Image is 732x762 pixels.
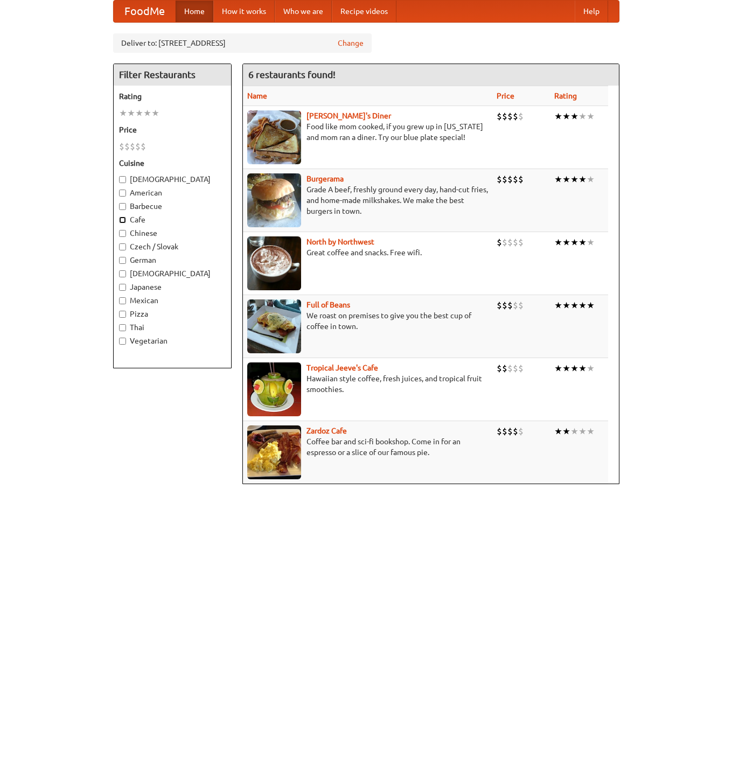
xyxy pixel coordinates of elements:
[119,214,226,225] label: Cafe
[247,110,301,164] img: sallys.jpg
[518,110,524,122] li: $
[247,373,488,395] p: Hawaiian style coffee, fresh juices, and tropical fruit smoothies.
[247,425,301,479] img: zardoz.jpg
[497,173,502,185] li: $
[119,187,226,198] label: American
[502,299,507,311] li: $
[119,322,226,333] label: Thai
[518,236,524,248] li: $
[507,425,513,437] li: $
[518,425,524,437] li: $
[119,176,126,183] input: [DEMOGRAPHIC_DATA]
[570,425,578,437] li: ★
[119,295,226,306] label: Mexican
[119,255,226,265] label: German
[306,174,344,183] a: Burgerama
[570,110,578,122] li: ★
[513,362,518,374] li: $
[119,335,226,346] label: Vegetarian
[507,173,513,185] li: $
[578,173,587,185] li: ★
[507,362,513,374] li: $
[502,425,507,437] li: $
[513,425,518,437] li: $
[587,173,595,185] li: ★
[143,107,151,119] li: ★
[502,110,507,122] li: $
[562,110,570,122] li: ★
[587,425,595,437] li: ★
[513,299,518,311] li: $
[119,174,226,185] label: [DEMOGRAPHIC_DATA]
[578,362,587,374] li: ★
[114,64,231,86] h4: Filter Restaurants
[497,236,502,248] li: $
[562,299,570,311] li: ★
[247,173,301,227] img: burgerama.jpg
[575,1,608,22] a: Help
[119,282,226,292] label: Japanese
[119,203,126,210] input: Barbecue
[306,363,378,372] a: Tropical Jeeve's Cafe
[554,299,562,311] li: ★
[502,362,507,374] li: $
[151,107,159,119] li: ★
[247,184,488,216] p: Grade A beef, freshly ground every day, hand-cut fries, and home-made milkshakes. We make the bes...
[518,299,524,311] li: $
[119,241,226,252] label: Czech / Slovak
[578,110,587,122] li: ★
[275,1,332,22] a: Who we are
[248,69,336,80] ng-pluralize: 6 restaurants found!
[119,190,126,197] input: American
[562,173,570,185] li: ★
[554,362,562,374] li: ★
[247,92,267,100] a: Name
[587,236,595,248] li: ★
[306,237,374,246] a: North by Northwest
[554,173,562,185] li: ★
[562,425,570,437] li: ★
[247,310,488,332] p: We roast on premises to give you the best cup of coffee in town.
[570,236,578,248] li: ★
[570,173,578,185] li: ★
[130,141,135,152] li: $
[114,1,176,22] a: FoodMe
[518,173,524,185] li: $
[518,362,524,374] li: $
[119,201,226,212] label: Barbecue
[247,299,301,353] img: beans.jpg
[497,92,514,100] a: Price
[497,362,502,374] li: $
[247,247,488,258] p: Great coffee and snacks. Free wifi.
[570,362,578,374] li: ★
[119,243,126,250] input: Czech / Slovak
[135,141,141,152] li: $
[119,311,126,318] input: Pizza
[306,427,347,435] a: Zardoz Cafe
[570,299,578,311] li: ★
[507,110,513,122] li: $
[507,299,513,311] li: $
[119,324,126,331] input: Thai
[119,257,126,264] input: German
[338,38,364,48] a: Change
[578,425,587,437] li: ★
[119,91,226,102] h5: Rating
[502,173,507,185] li: $
[578,299,587,311] li: ★
[306,300,350,309] a: Full of Beans
[306,111,391,120] a: [PERSON_NAME]'s Diner
[135,107,143,119] li: ★
[247,121,488,143] p: Food like mom cooked, if you grew up in [US_STATE] and mom ran a diner. Try our blue plate special!
[127,107,135,119] li: ★
[119,297,126,304] input: Mexican
[587,110,595,122] li: ★
[497,299,502,311] li: $
[578,236,587,248] li: ★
